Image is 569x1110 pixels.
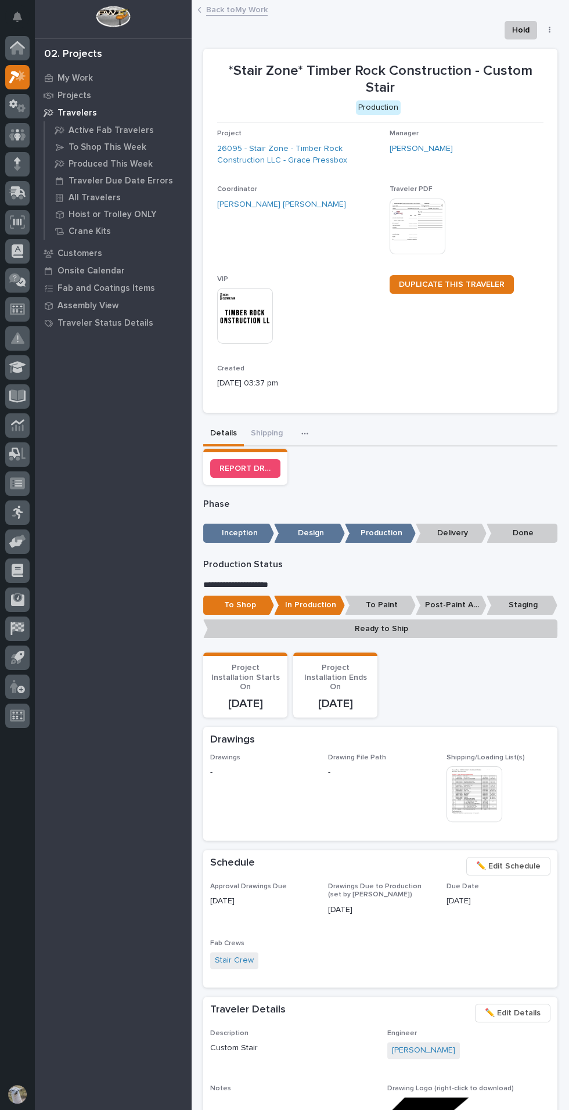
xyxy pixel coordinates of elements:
[217,186,257,193] span: Coordinator
[211,664,280,691] span: Project Installation Starts On
[217,130,242,137] span: Project
[210,895,314,907] p: [DATE]
[210,883,287,890] span: Approval Drawings Due
[210,754,240,761] span: Drawings
[390,275,514,294] a: DUPLICATE THIS TRAVELER
[387,1085,514,1092] span: Drawing Logo (right-click to download)
[57,283,155,294] p: Fab and Coatings Items
[476,859,541,873] span: ✏️ Edit Schedule
[217,365,244,372] span: Created
[244,422,290,446] button: Shipping
[69,125,154,136] p: Active Fab Travelers
[57,266,125,276] p: Onsite Calendar
[203,559,557,570] p: Production Status
[203,422,244,446] button: Details
[203,499,557,510] p: Phase
[466,857,550,875] button: ✏️ Edit Schedule
[210,1004,286,1017] h2: Traveler Details
[35,279,192,297] a: Fab and Coatings Items
[217,63,543,96] p: *Stair Zone* Timber Rock Construction - Custom Stair
[505,21,537,39] button: Hold
[274,524,345,543] p: Design
[206,2,268,16] a: Back toMy Work
[45,122,192,138] a: Active Fab Travelers
[35,244,192,262] a: Customers
[96,6,130,27] img: Workspace Logo
[5,1082,30,1107] button: users-avatar
[45,156,192,172] a: Produced This Week
[446,754,525,761] span: Shipping/Loading List(s)
[210,1042,373,1054] p: Custom Stair
[217,143,380,167] a: 26095 - Stair Zone - Timber Rock Construction LLC - Grace Pressbox
[69,226,111,237] p: Crane Kits
[57,248,102,259] p: Customers
[512,23,530,37] span: Hold
[390,186,433,193] span: Traveler PDF
[210,940,244,947] span: Fab Crews
[390,143,453,155] a: [PERSON_NAME]
[69,142,146,153] p: To Shop This Week
[5,5,30,29] button: Notifications
[35,314,192,331] a: Traveler Status Details
[475,1004,550,1022] button: ✏️ Edit Details
[210,734,255,747] h2: Drawings
[446,895,550,907] p: [DATE]
[328,766,330,779] p: -
[485,1006,541,1020] span: ✏️ Edit Details
[304,664,367,691] span: Project Installation Ends On
[45,206,192,222] a: Hoist or Trolley ONLY
[446,883,479,890] span: Due Date
[203,619,557,639] p: Ready to Ship
[210,1030,249,1037] span: Description
[69,176,173,186] p: Traveler Due Date Errors
[44,48,102,61] div: 02. Projects
[69,193,121,203] p: All Travelers
[215,954,254,967] a: Stair Crew
[69,159,153,170] p: Produced This Week
[69,210,157,220] p: Hoist or Trolley ONLY
[15,12,30,30] div: Notifications
[210,1085,231,1092] span: Notes
[35,69,192,87] a: My Work
[217,377,380,390] p: [DATE] 03:37 pm
[416,596,487,615] p: Post-Paint Assembly
[328,883,422,898] span: Drawings Due to Production (set by [PERSON_NAME])
[487,524,557,543] p: Done
[35,262,192,279] a: Onsite Calendar
[217,276,228,283] span: VIP
[45,189,192,206] a: All Travelers
[57,73,93,84] p: My Work
[328,754,386,761] span: Drawing File Path
[203,596,274,615] p: To Shop
[390,130,419,137] span: Manager
[328,904,432,916] p: [DATE]
[300,697,370,711] p: [DATE]
[203,524,274,543] p: Inception
[45,172,192,189] a: Traveler Due Date Errors
[487,596,557,615] p: Staging
[356,100,401,115] div: Production
[210,766,314,779] p: -
[57,301,118,311] p: Assembly View
[35,297,192,314] a: Assembly View
[392,1044,455,1057] a: [PERSON_NAME]
[57,91,91,101] p: Projects
[345,524,416,543] p: Production
[35,87,192,104] a: Projects
[217,199,346,211] a: [PERSON_NAME] [PERSON_NAME]
[399,280,505,289] span: DUPLICATE THIS TRAVELER
[387,1030,417,1037] span: Engineer
[210,697,280,711] p: [DATE]
[274,596,345,615] p: In Production
[57,108,97,118] p: Travelers
[210,857,255,870] h2: Schedule
[416,524,487,543] p: Delivery
[45,139,192,155] a: To Shop This Week
[345,596,416,615] p: To Paint
[210,459,280,478] a: REPORT DRAWING/DESIGN ISSUE
[57,318,153,329] p: Traveler Status Details
[219,464,271,473] span: REPORT DRAWING/DESIGN ISSUE
[45,223,192,239] a: Crane Kits
[35,104,192,121] a: Travelers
